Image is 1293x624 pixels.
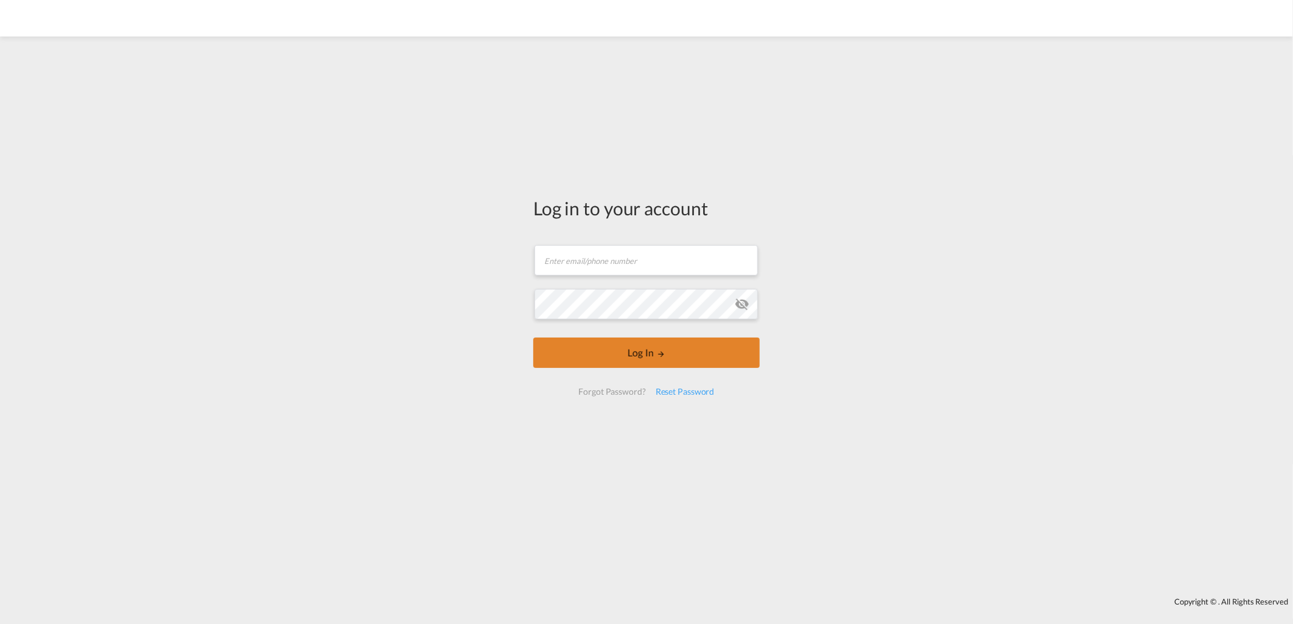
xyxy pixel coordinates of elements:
[651,381,720,403] div: Reset Password
[534,245,758,276] input: Enter email/phone number
[735,297,749,311] md-icon: icon-eye-off
[533,338,760,368] button: LOGIN
[573,381,650,403] div: Forgot Password?
[533,195,760,221] div: Log in to your account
